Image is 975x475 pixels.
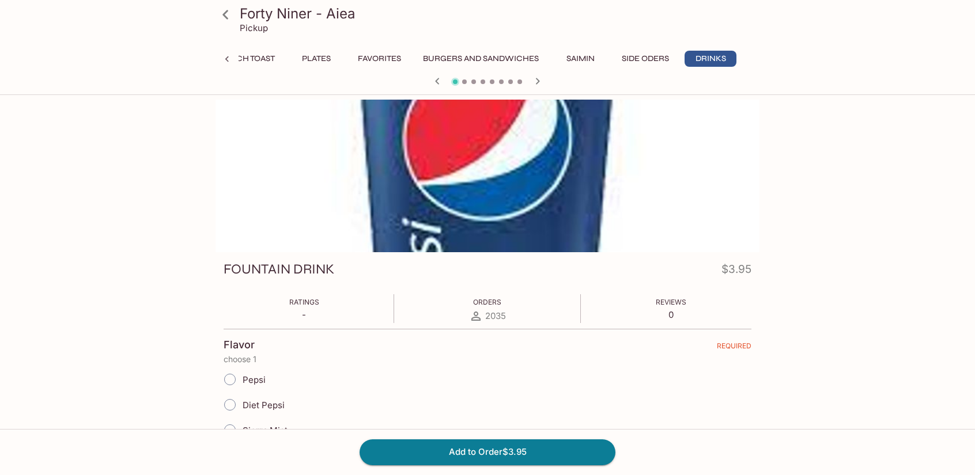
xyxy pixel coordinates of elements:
[473,298,501,306] span: Orders
[240,5,755,22] h3: Forty Niner - Aiea
[721,260,751,283] h4: $3.95
[289,298,319,306] span: Ratings
[352,51,407,67] button: Favorites
[289,309,319,320] p: -
[656,309,686,320] p: 0
[243,425,288,436] span: Sierra Mist
[243,374,266,385] span: Pepsi
[224,339,255,351] h4: Flavor
[417,51,545,67] button: Burgers and Sandwiches
[615,51,675,67] button: Side Oders
[485,310,506,321] span: 2035
[656,298,686,306] span: Reviews
[290,51,342,67] button: Plates
[360,439,615,465] button: Add to Order$3.95
[243,400,285,411] span: Diet Pepsi
[216,100,759,252] div: FOUNTAIN DRINK
[224,260,334,278] h3: FOUNTAIN DRINK
[240,22,268,33] p: Pickup
[717,341,751,355] span: REQUIRED
[554,51,606,67] button: Saimin
[685,51,736,67] button: Drinks
[224,355,751,364] p: choose 1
